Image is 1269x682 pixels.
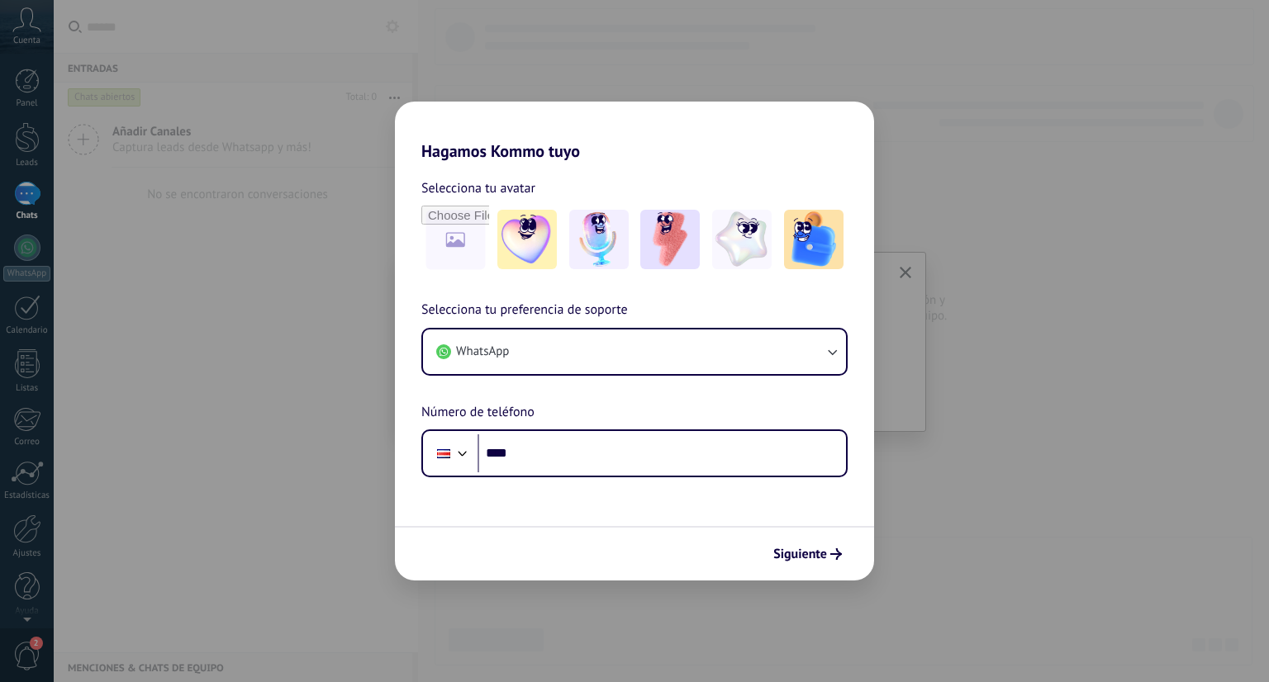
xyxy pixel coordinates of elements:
img: -3.jpeg [640,210,700,269]
button: Siguiente [766,540,849,568]
span: WhatsApp [456,343,509,360]
img: -4.jpeg [712,210,772,269]
span: Siguiente [773,548,827,560]
img: -1.jpeg [497,210,557,269]
span: Número de teléfono [421,402,535,424]
button: WhatsApp [423,329,846,374]
img: -5.jpeg [784,210,844,269]
img: -2.jpeg [569,210,629,269]
h2: Hagamos Kommo tuyo [395,102,874,161]
span: Selecciona tu avatar [421,178,535,199]
span: Selecciona tu preferencia de soporte [421,300,628,321]
div: Costa Rica: + 506 [428,436,459,471]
